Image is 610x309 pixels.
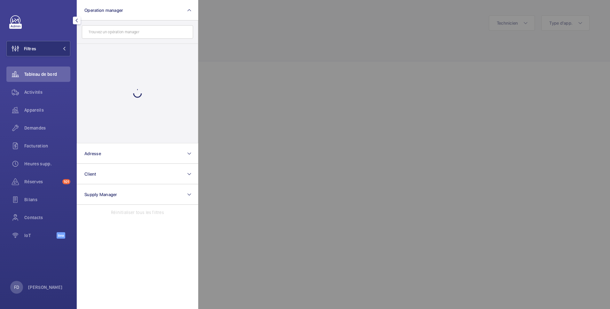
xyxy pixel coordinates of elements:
[24,143,70,149] span: Facturation
[24,125,70,131] span: Demandes
[24,178,60,185] span: Réserves
[24,214,70,221] span: Contacts
[24,232,57,239] span: IoT
[62,179,70,184] span: 101
[28,284,63,290] p: [PERSON_NAME]
[24,107,70,113] span: Appareils
[14,284,19,290] p: FD
[24,89,70,95] span: Activités
[24,71,70,77] span: Tableau de bord
[24,196,70,203] span: Bilans
[57,232,65,239] span: Beta
[24,45,36,52] span: Filtres
[6,41,70,56] button: Filtres
[24,161,70,167] span: Heures supp.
